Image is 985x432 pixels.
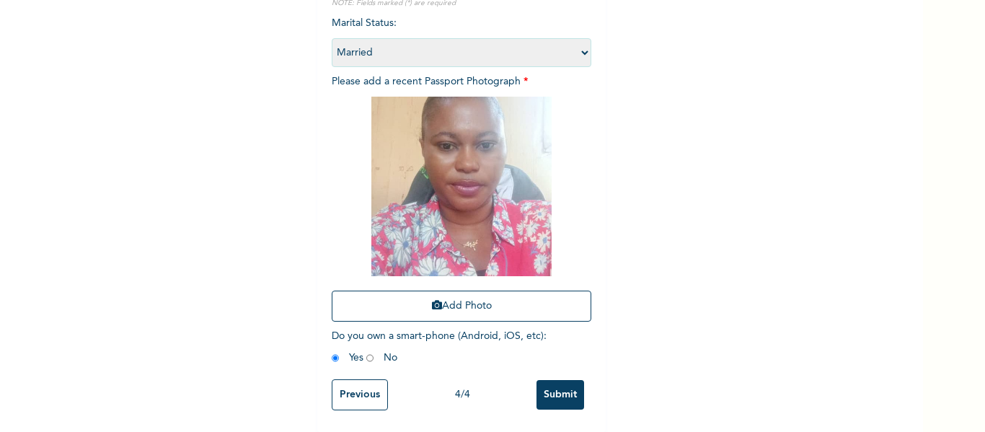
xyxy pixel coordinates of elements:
input: Submit [536,380,584,410]
button: Add Photo [332,291,591,322]
span: Marital Status : [332,18,591,58]
span: Please add a recent Passport Photograph [332,76,591,329]
input: Previous [332,379,388,410]
div: 4 / 4 [388,387,536,402]
span: Do you own a smart-phone (Android, iOS, etc) : Yes No [332,331,547,363]
img: Crop [371,97,552,276]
